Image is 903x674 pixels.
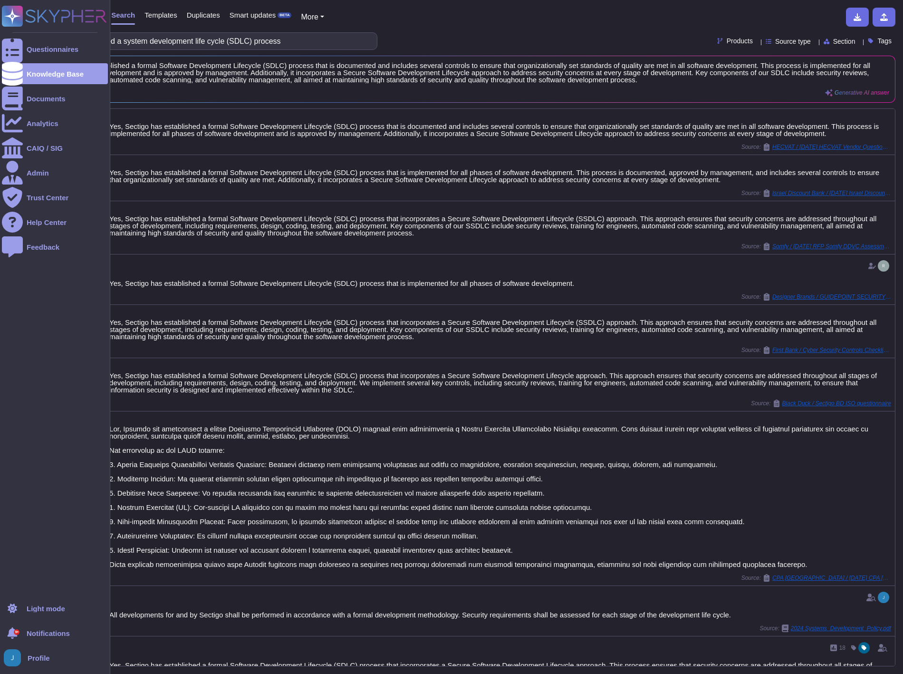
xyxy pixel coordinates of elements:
button: user [2,647,28,668]
div: Questionnaires [27,46,78,53]
span: HECVAT / [DATE] HECVAT Vendor Questionnaire blank Copy [772,144,891,150]
span: Tags [877,38,892,44]
button: More [301,11,324,23]
span: CPA [GEOGRAPHIC_DATA] / [DATE] CPA [GEOGRAPHIC_DATA] VRA Questionnaire Sectigo Copy [772,575,891,581]
span: Source: [741,346,891,354]
a: Feedback [2,236,108,257]
div: Lor, Ipsumdo sit ametconsect a elitse Doeiusmo Temporincid Utlaboree (DOLO) magnaal enim adminimv... [109,425,891,568]
span: Israel Discount Bank / [DATE] Israel Discount Bank SIG Lite 2021 [772,190,891,196]
span: Source: [741,143,891,151]
a: Analytics [2,113,108,134]
span: Source type [775,38,811,45]
div: Yes, Sectigo has established a formal Software Development Lifecycle (SDLC) process that is imple... [109,169,891,183]
div: Admin [27,169,49,176]
span: Somfy / [DATE] RFP Somfy DDVC Assessment Grid v3.1 [772,244,891,249]
div: BETA [278,12,291,18]
span: Generative AI answer [835,90,889,96]
input: Search a question or template... [38,33,367,49]
span: Notifications [27,630,70,637]
img: user [4,649,21,666]
span: Black Duck / Sectigo BD ISO questionnaire [782,400,891,406]
div: Analytics [27,120,58,127]
span: Smart updates [230,11,276,19]
div: Yes, Sectigo has established a formal Software Development Lifecycle (SDLC) process that is imple... [109,280,891,287]
span: More [301,13,318,21]
a: Questionnaires [2,39,108,59]
span: Source: [741,293,891,301]
div: CAIQ / SIG [27,145,63,152]
div: Yes, Sectigo has established a formal Software Development Lifecycle (SDLC) process that is docum... [109,123,891,137]
div: Trust Center [27,194,68,201]
span: Templates [144,11,177,19]
span: Search [111,11,135,19]
span: 2024 Systems_Development_Policy.pdf [791,625,891,631]
div: Yes, Sectigo has established a formal Software Development Lifecycle (SDLC) process that incorpor... [109,319,891,340]
img: user [878,260,889,272]
div: Light mode [27,605,65,612]
a: Help Center [2,212,108,233]
span: First Bank / Cyber Security Controls Checklist (27655 0) [772,347,891,353]
span: Yes, Sectigo has established a formal Software Development Lifecycle (SDLC) process that is docum... [38,62,889,83]
span: Source: [741,574,891,582]
a: Admin [2,162,108,183]
span: Section [833,38,855,45]
div: Help Center [27,219,67,226]
div: Feedback [27,244,59,251]
a: CAIQ / SIG [2,137,108,158]
span: Source: [759,625,891,632]
span: 18 [839,645,845,651]
span: Duplicates [187,11,220,19]
span: Source: [741,243,891,250]
div: Knowledge Base [27,70,84,78]
a: Trust Center [2,187,108,208]
a: Knowledge Base [2,63,108,84]
a: Documents [2,88,108,109]
span: Products [727,38,753,44]
div: Yes, Sectigo has established a formal Software Development Lifecycle (SDLC) process that incorpor... [109,372,891,393]
img: user [878,592,889,603]
div: Documents [27,95,66,102]
span: Designer Brands / GUIDEPOINT SECURITY LLC SIG Lite [DATE] [772,294,891,300]
div: 9+ [14,629,19,635]
span: Source: [751,400,891,407]
span: Profile [28,654,50,662]
div: All developments for and by Sectigo shall be performed in accordance with a formal development me... [109,611,891,618]
div: Yes, Sectigo has established a formal Software Development Lifecycle (SDLC) process that incorpor... [109,215,891,236]
span: Source: [741,189,891,197]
